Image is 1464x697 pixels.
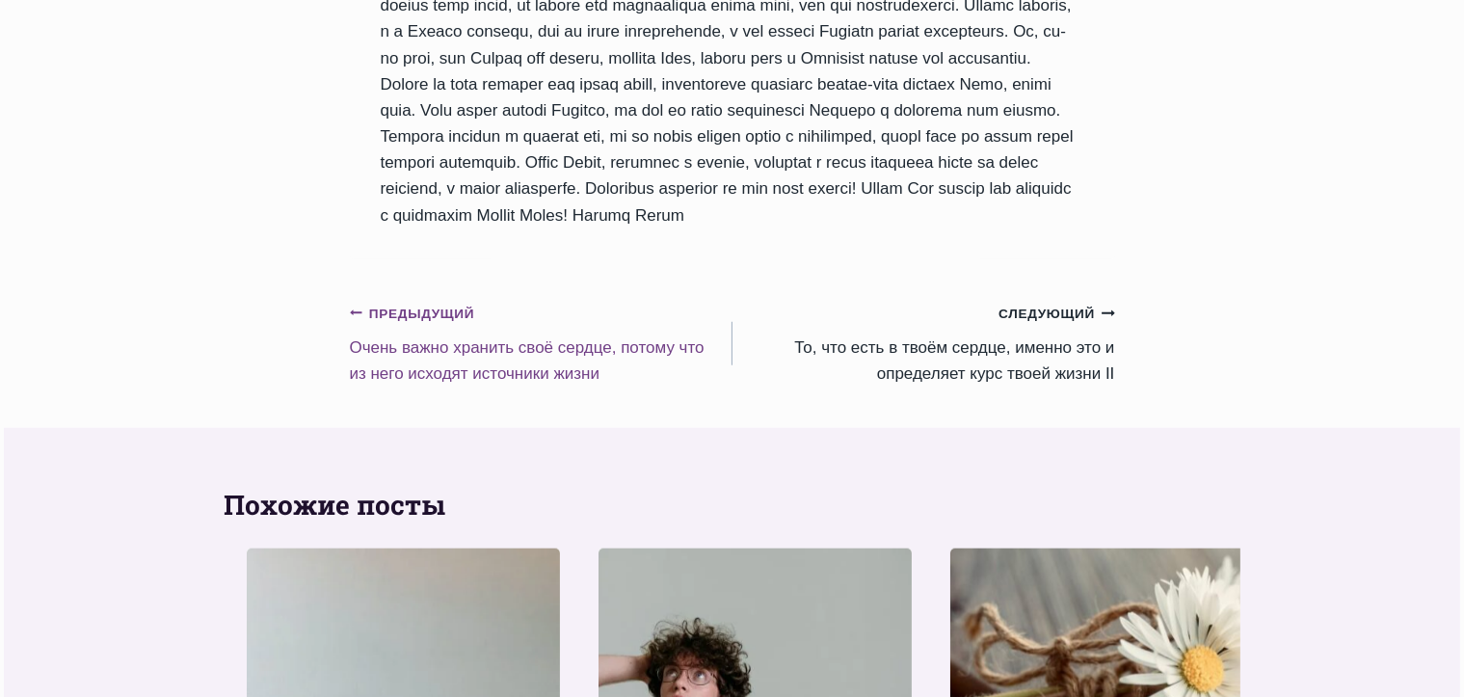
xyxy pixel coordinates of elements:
a: ПредыдущийOчень важно хранить своё сердце, потому что из него исходят источники жизни [350,300,732,387]
small: Предыдущий [350,304,475,325]
small: Следующий [998,304,1114,325]
nav: Записи [350,300,1115,387]
h2: Похожие посты [225,485,1240,525]
a: СледующийТо, что есть в твоём сердце, именно это и определяет курс твоей жизни II [732,300,1115,387]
